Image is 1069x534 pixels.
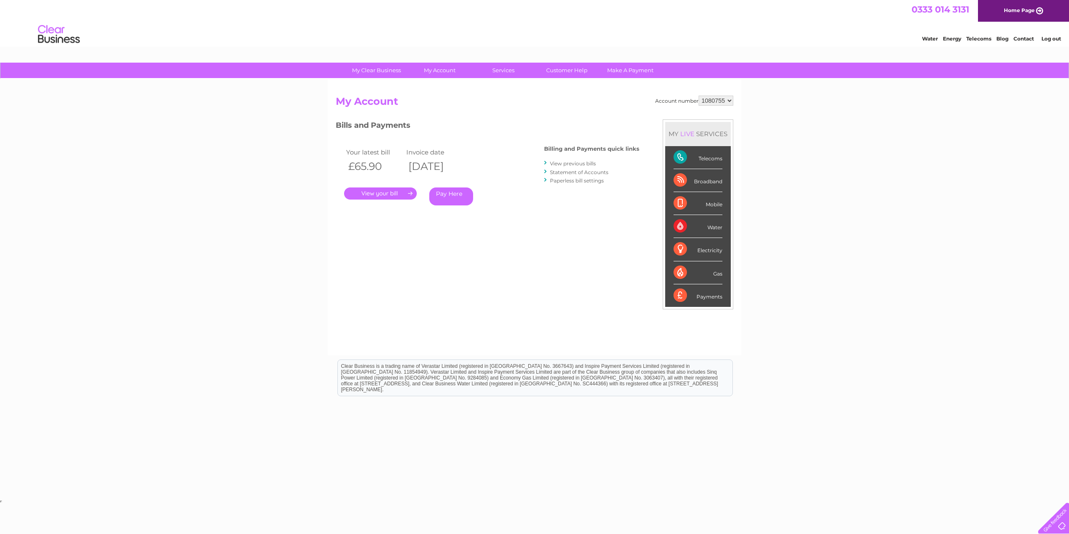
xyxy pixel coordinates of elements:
h2: My Account [336,96,733,111]
div: Account number [655,96,733,106]
td: Invoice date [404,147,464,158]
img: logo.png [38,22,80,47]
th: [DATE] [404,158,464,175]
td: Your latest bill [344,147,404,158]
a: Contact [1013,35,1034,42]
a: 0333 014 3131 [912,4,969,15]
div: Broadband [674,169,722,192]
div: Gas [674,261,722,284]
div: Clear Business is a trading name of Verastar Limited (registered in [GEOGRAPHIC_DATA] No. 3667643... [338,5,732,40]
a: My Account [405,63,474,78]
a: Make A Payment [596,63,665,78]
div: Mobile [674,192,722,215]
div: Water [674,215,722,238]
a: Paperless bill settings [550,177,604,184]
a: Customer Help [532,63,601,78]
a: Energy [943,35,961,42]
a: Statement of Accounts [550,169,608,175]
a: . [344,187,417,200]
div: MY SERVICES [665,122,731,146]
a: Log out [1041,35,1061,42]
div: LIVE [679,130,696,138]
h3: Bills and Payments [336,119,639,134]
div: Telecoms [674,146,722,169]
th: £65.90 [344,158,404,175]
a: Water [922,35,938,42]
a: Telecoms [966,35,991,42]
a: Pay Here [429,187,473,205]
h4: Billing and Payments quick links [544,146,639,152]
div: Electricity [674,238,722,261]
a: Services [469,63,538,78]
a: Blog [996,35,1008,42]
div: Payments [674,284,722,307]
a: My Clear Business [342,63,411,78]
a: View previous bills [550,160,596,167]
